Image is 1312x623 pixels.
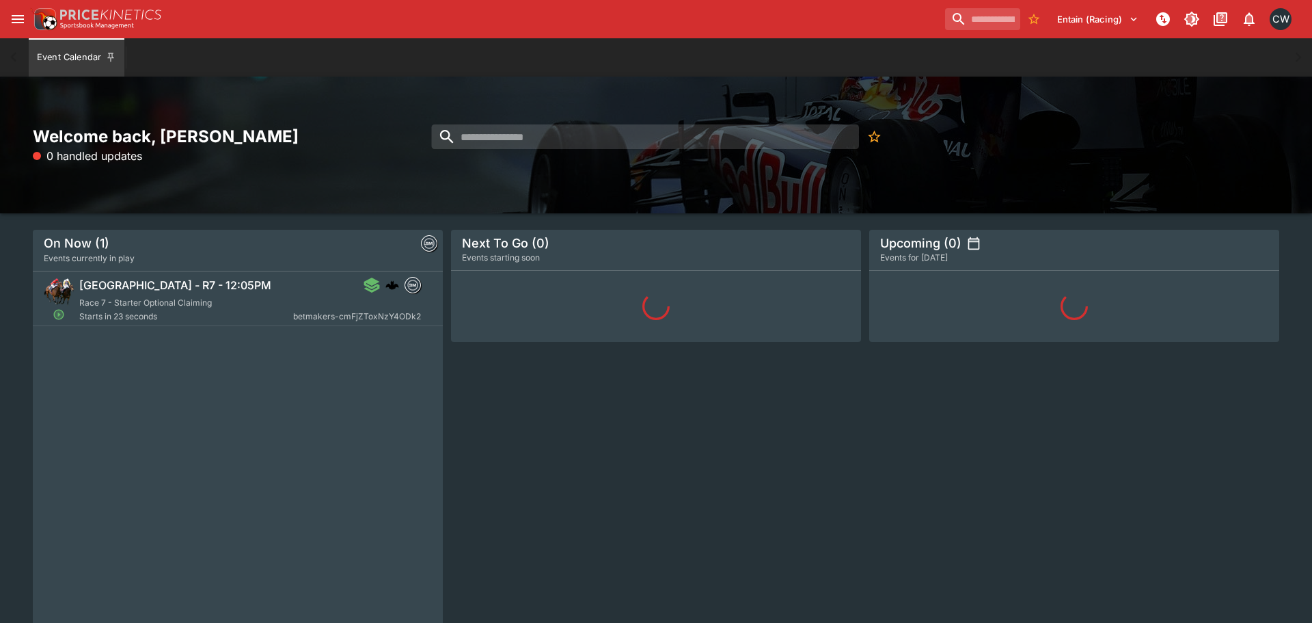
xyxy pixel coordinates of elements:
[79,278,271,293] h6: [GEOGRAPHIC_DATA] - R7 - 12:05PM
[945,8,1020,30] input: search
[431,124,858,149] input: search
[385,278,399,292] div: cerberus
[1208,7,1233,31] button: Documentation
[422,236,437,251] img: betmakers.png
[1049,8,1147,30] button: Select Tenant
[79,297,212,308] span: Race 7 - Starter Optional Claiming
[1023,8,1045,30] button: No Bookmarks
[421,235,437,252] div: betmakers
[53,308,65,321] svg: Open
[60,10,161,20] img: PriceKinetics
[405,277,421,293] div: betmakers
[44,252,135,265] span: Events currently in play
[1266,4,1296,34] button: Clint Wallis
[293,310,421,323] span: betmakers-cmFjZToxNzY4ODk2
[79,310,293,323] span: Starts in 23 seconds
[880,251,948,265] span: Events for [DATE]
[385,278,399,292] img: logo-cerberus.svg
[29,38,124,77] button: Event Calendar
[462,251,540,265] span: Events starting soon
[5,7,30,31] button: open drawer
[30,5,57,33] img: PriceKinetics Logo
[33,126,443,147] h2: Welcome back, [PERSON_NAME]
[880,235,961,251] h5: Upcoming (0)
[462,235,549,251] h5: Next To Go (0)
[967,237,981,250] button: settings
[1270,8,1291,30] div: Clint Wallis
[1237,7,1261,31] button: Notifications
[60,23,134,29] img: Sportsbook Management
[862,124,886,149] button: No Bookmarks
[405,278,420,293] img: betmakers.png
[1179,7,1204,31] button: Toggle light/dark mode
[33,148,142,164] p: 0 handled updates
[44,235,109,251] h5: On Now (1)
[1151,7,1175,31] button: NOT Connected to PK
[44,277,74,307] img: horse_racing.png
